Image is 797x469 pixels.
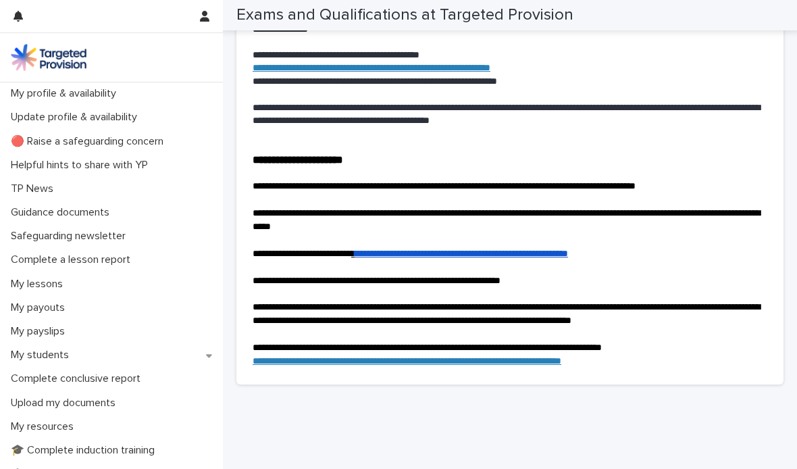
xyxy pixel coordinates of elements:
p: Upload my documents [5,397,126,410]
p: My payslips [5,325,76,338]
p: 🎓 Complete induction training [5,444,165,457]
p: Safeguarding newsletter [5,230,136,243]
p: My lessons [5,278,74,291]
p: Complete conclusive report [5,372,151,385]
h2: Exams and Qualifications at Targeted Provision [236,5,573,25]
p: My students [5,349,80,362]
p: My payouts [5,301,76,314]
p: My resources [5,420,84,433]
p: My profile & availability [5,87,127,100]
p: TP News [5,182,64,195]
p: Update profile & availability [5,111,148,124]
p: Helpful hints to share with YP [5,159,159,172]
p: Complete a lesson report [5,253,141,266]
p: 🔴 Raise a safeguarding concern [5,135,174,148]
p: Guidance documents [5,206,120,219]
img: M5nRWzHhSzIhMunXDL62 [11,44,86,71]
